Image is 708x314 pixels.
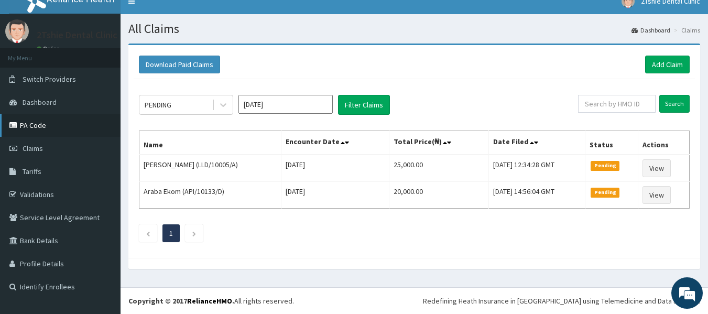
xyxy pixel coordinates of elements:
[5,19,29,43] img: User Image
[489,131,585,155] th: Date Filed
[591,188,619,197] span: Pending
[37,30,117,40] p: 2Tshie Dental Clinic
[642,186,671,204] a: View
[638,131,690,155] th: Actions
[145,100,171,110] div: PENDING
[146,229,150,238] a: Previous page
[423,296,700,306] div: Redefining Heath Insurance in [GEOGRAPHIC_DATA] using Telemedicine and Data Science!
[578,95,656,113] input: Search by HMO ID
[169,229,173,238] a: Page 1 is your current page
[37,45,62,52] a: Online
[281,131,389,155] th: Encounter Date
[172,5,197,30] div: Minimize live chat window
[645,56,690,73] a: Add Claim
[585,131,638,155] th: Status
[389,131,489,155] th: Total Price(₦)
[23,167,41,176] span: Tariffs
[281,155,389,182] td: [DATE]
[389,182,489,209] td: 20,000.00
[671,26,700,35] li: Claims
[139,131,281,155] th: Name
[389,155,489,182] td: 25,000.00
[121,287,708,314] footer: All rights reserved.
[128,296,234,306] strong: Copyright © 2017 .
[192,229,197,238] a: Next page
[23,74,76,84] span: Switch Providers
[642,159,671,177] a: View
[61,92,145,198] span: We're online!
[338,95,390,115] button: Filter Claims
[23,98,57,107] span: Dashboard
[659,95,690,113] input: Search
[5,205,200,242] textarea: Type your message and hit 'Enter'
[128,22,700,36] h1: All Claims
[591,161,619,170] span: Pending
[489,155,585,182] td: [DATE] 12:34:28 GMT
[23,144,43,153] span: Claims
[139,182,281,209] td: Araba Ekom (API/10133/D)
[139,56,220,73] button: Download Paid Claims
[489,182,585,209] td: [DATE] 14:56:04 GMT
[631,26,670,35] a: Dashboard
[187,296,232,306] a: RelianceHMO
[238,95,333,114] input: Select Month and Year
[55,59,176,72] div: Chat with us now
[19,52,42,79] img: d_794563401_company_1708531726252_794563401
[139,155,281,182] td: [PERSON_NAME] (LLD/10005/A)
[281,182,389,209] td: [DATE]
